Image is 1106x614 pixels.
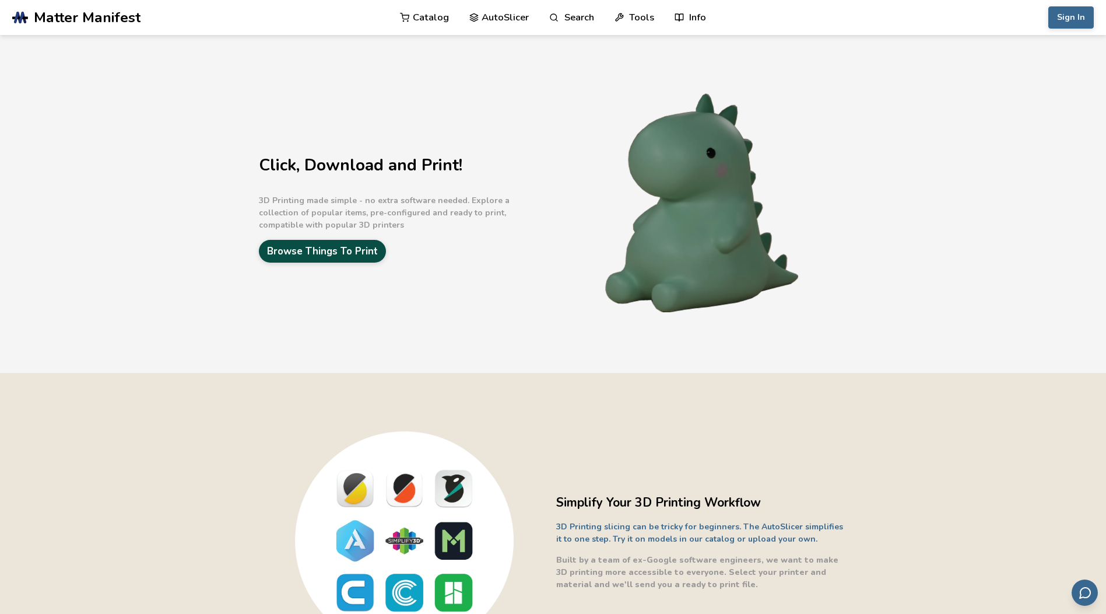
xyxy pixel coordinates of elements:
[556,494,848,512] h2: Simplify Your 3D Printing Workflow
[259,194,550,231] p: 3D Printing made simple - no extra software needed. Explore a collection of popular items, pre-co...
[1048,6,1094,29] button: Sign In
[556,554,848,591] p: Built by a team of ex-Google software engineers, we want to make 3D printing more accessible to e...
[1072,580,1098,606] button: Send feedback via email
[556,521,848,545] p: 3D Printing slicing can be tricky for beginners. The AutoSlicer simplifies it to one step. Try it...
[34,9,141,26] span: Matter Manifest
[259,240,386,263] a: Browse Things To Print
[259,156,550,175] h1: Click, Download and Print!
